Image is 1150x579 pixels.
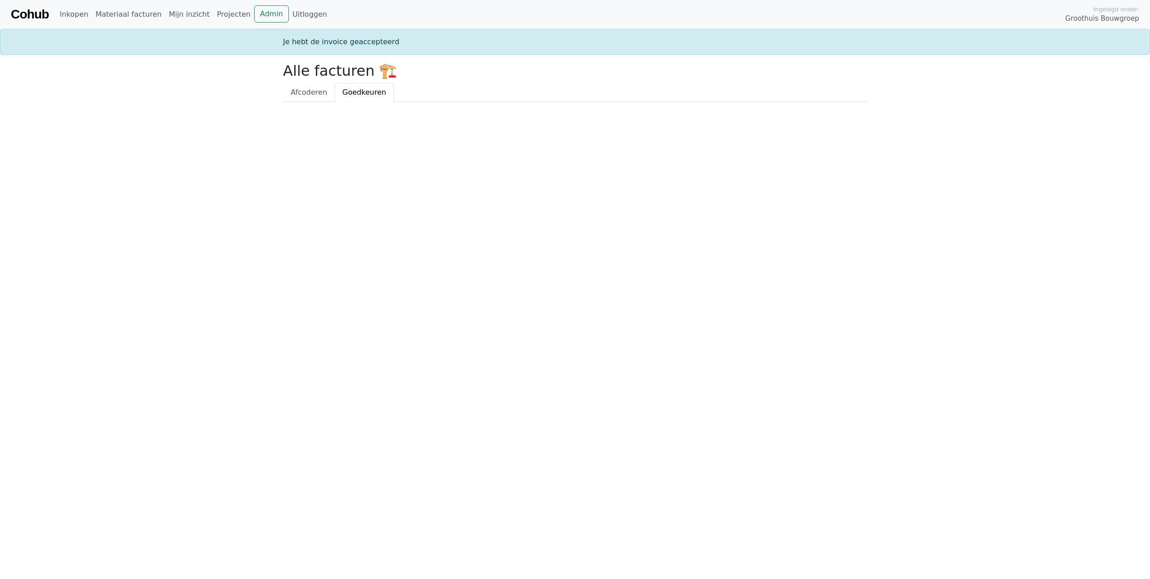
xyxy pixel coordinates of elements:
a: Projecten [213,5,254,23]
span: Ingelogd onder: [1093,5,1139,14]
a: Afcoderen [283,83,335,102]
span: Afcoderen [291,88,327,96]
span: Groothuis Bouwgroep [1065,14,1139,24]
a: Goedkeuren [335,83,394,102]
a: Mijn inzicht [165,5,214,23]
a: Inkopen [56,5,91,23]
div: Je hebt de invoice geaccepteerd [278,37,872,47]
a: Uitloggen [289,5,331,23]
a: Cohub [11,4,49,25]
a: Admin [254,5,289,23]
a: Materiaal facturen [92,5,165,23]
h2: Alle facturen 🏗️ [283,62,867,79]
span: Goedkeuren [342,88,386,96]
